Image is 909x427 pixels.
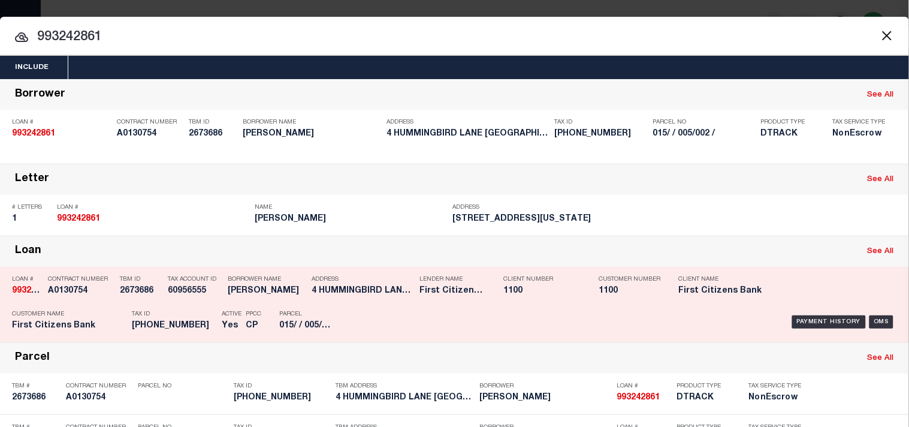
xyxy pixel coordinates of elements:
h5: 4 HUMMINGBIRD LANE MOUNT DESERT... [312,286,413,296]
h5: CP [246,321,261,331]
a: See All [868,91,894,99]
p: Tax ID [234,383,330,390]
div: Letter [15,173,49,187]
h5: 015-005-002 [132,321,216,331]
p: # Letters [12,204,51,211]
a: See All [868,176,894,184]
p: Customer Number [599,276,661,283]
h5: NonEscrow [749,393,803,403]
h5: First Citizens Bank [679,286,781,296]
p: Loan # [57,204,249,211]
h5: 015/ / 005/002 / [279,321,333,331]
h5: 015/ / 005/002 / [653,129,755,139]
p: Contract Number [66,383,132,390]
h5: NATHAN C OWEN [255,214,446,224]
h5: A0130754 [66,393,132,403]
p: Tax Service Type [749,383,803,390]
h5: First Citizens Bank [419,286,485,296]
p: Loan # [12,119,111,126]
h5: 1100 [599,286,659,296]
h5: 1 [12,214,51,224]
p: Tax ID [132,311,216,318]
h5: 4 HUMMINGBIRD LANE MOUNT DESERT... [336,393,473,403]
strong: 993242861 [12,287,55,295]
strong: 993242861 [57,215,100,223]
p: Tax Account ID [168,276,222,283]
p: Address [312,276,413,283]
h5: DTRACK [761,129,815,139]
p: TBM Address [336,383,473,390]
h5: 2673686 [120,286,162,296]
p: TBM ID [189,119,237,126]
p: Parcel No [138,383,228,390]
p: Contract Number [48,276,114,283]
h5: NATHAN C OWEN [243,129,380,139]
p: Loan # [12,276,42,283]
div: Parcel [15,351,50,365]
p: Customer Name [12,311,114,318]
p: Product Type [677,383,731,390]
h5: 2673686 [12,393,60,403]
p: Lender Name [419,276,485,283]
h5: 993242861 [12,129,111,139]
h5: 2673686 [189,129,237,139]
strong: 993242861 [12,130,55,138]
p: Client Name [679,276,781,283]
h5: 1100 [503,286,581,296]
h5: 1280 WASHINGTON ST [452,214,644,224]
p: Borrower Name [228,276,306,283]
div: OMS [869,315,894,329]
h5: Yes [222,321,240,331]
p: Contract Number [117,119,183,126]
h5: DTRACK [677,393,731,403]
p: Client Number [503,276,581,283]
h5: A0130754 [117,129,183,139]
p: Tax ID [554,119,647,126]
p: TBM # [12,383,60,390]
p: Name [255,204,446,211]
h5: 015-005-002 [234,393,330,403]
h5: 993242861 [12,286,42,296]
div: Payment History [792,315,866,329]
p: PPCC [246,311,261,318]
p: Borrower Name [243,119,380,126]
h5: A0130754 [48,286,114,296]
div: Loan [15,245,41,258]
button: Close [879,28,895,43]
h5: NATHAN C OWEN [479,393,611,403]
h5: 4 HUMMINGBIRD LANE MOUNT DESERT... [386,129,548,139]
strong: 993242861 [617,393,660,402]
p: Active [222,311,241,318]
p: TBM ID [120,276,162,283]
p: Borrower [479,383,611,390]
p: Product Type [761,119,815,126]
h5: NATHAN OWEN [228,286,306,296]
a: See All [868,354,894,362]
p: Address [386,119,548,126]
div: Borrower [15,88,65,102]
h5: 993242861 [617,393,671,403]
h5: 993242861 [57,214,249,224]
p: Tax Service Type [833,119,893,126]
h5: 015-005-002 [554,129,647,139]
h5: 60956555 [168,286,222,296]
p: Parcel No [653,119,755,126]
h5: First Citizens Bank [12,321,114,331]
p: Parcel [279,311,333,318]
a: See All [868,248,894,255]
h5: NonEscrow [833,129,893,139]
p: Loan # [617,383,671,390]
p: Address [452,204,644,211]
